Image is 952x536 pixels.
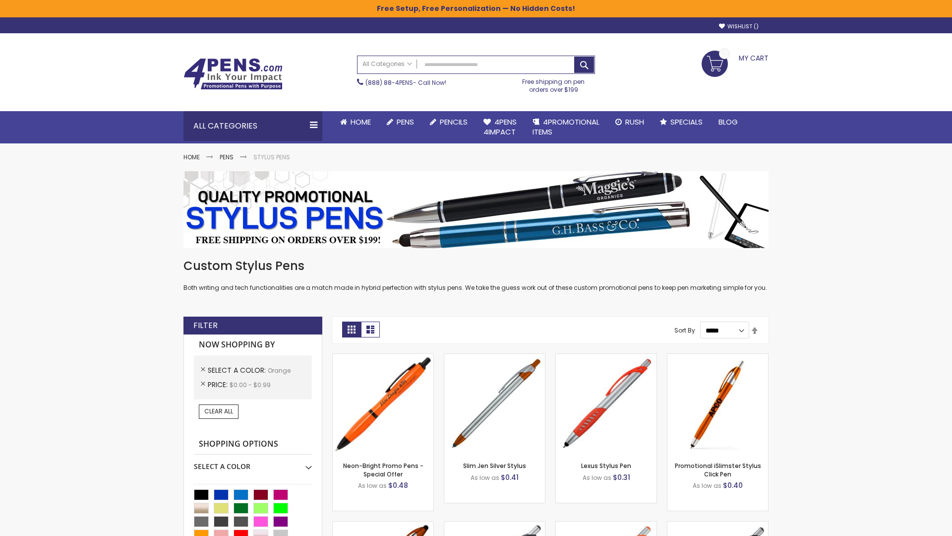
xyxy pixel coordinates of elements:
[204,407,233,415] span: Clear All
[444,521,545,530] a: Boston Stylus Pen-Orange
[675,462,761,478] a: Promotional iSlimster Stylus Click Pen
[183,111,322,141] div: All Categories
[625,117,644,127] span: Rush
[723,480,743,490] span: $0.40
[342,322,361,337] strong: Grid
[607,111,652,133] a: Rush
[193,320,218,331] strong: Filter
[194,455,312,471] div: Select A Color
[343,462,423,478] a: Neon-Bright Promo Pens - Special Offer
[365,78,413,87] a: (888) 88-4PENS
[718,117,738,127] span: Blog
[613,472,630,482] span: $0.31
[556,521,656,530] a: Boston Silver Stylus Pen-Orange
[388,480,408,490] span: $0.48
[230,381,271,389] span: $0.00 - $0.99
[208,365,268,375] span: Select A Color
[667,521,768,530] a: Lexus Metallic Stylus Pen-Orange
[351,117,371,127] span: Home
[333,354,433,455] img: Neon-Bright Promo Pens-Orange
[397,117,414,127] span: Pens
[483,117,517,137] span: 4Pens 4impact
[471,473,499,482] span: As low as
[379,111,422,133] a: Pens
[556,353,656,362] a: Lexus Stylus Pen-Orange
[333,521,433,530] a: TouchWrite Query Stylus Pen-Orange
[444,354,545,455] img: Slim Jen Silver Stylus-Orange
[667,353,768,362] a: Promotional iSlimster Stylus Click Pen-Orange
[333,353,433,362] a: Neon-Bright Promo Pens-Orange
[183,153,200,161] a: Home
[183,171,769,248] img: Stylus Pens
[525,111,607,143] a: 4PROMOTIONALITEMS
[711,111,746,133] a: Blog
[268,366,291,375] span: Orange
[533,117,599,137] span: 4PROMOTIONAL ITEMS
[365,78,446,87] span: - Call Now!
[581,462,631,470] a: Lexus Stylus Pen
[358,481,387,490] span: As low as
[194,434,312,455] strong: Shopping Options
[512,74,595,94] div: Free shipping on pen orders over $199
[444,353,545,362] a: Slim Jen Silver Stylus-Orange
[208,380,230,390] span: Price
[194,335,312,355] strong: Now Shopping by
[501,472,519,482] span: $0.41
[583,473,611,482] span: As low as
[440,117,468,127] span: Pencils
[556,354,656,455] img: Lexus Stylus Pen-Orange
[220,153,234,161] a: Pens
[253,153,290,161] strong: Stylus Pens
[183,258,769,274] h1: Custom Stylus Pens
[183,258,769,292] div: Both writing and tech functionalities are a match made in hybrid perfection with stylus pens. We ...
[332,111,379,133] a: Home
[674,326,695,335] label: Sort By
[693,481,721,490] span: As low as
[362,60,412,68] span: All Categories
[652,111,711,133] a: Specials
[199,404,238,418] a: Clear All
[476,111,525,143] a: 4Pens4impact
[667,354,768,455] img: Promotional iSlimster Stylus Click Pen-Orange
[463,462,526,470] a: Slim Jen Silver Stylus
[719,23,759,30] a: Wishlist
[183,58,283,90] img: 4Pens Custom Pens and Promotional Products
[422,111,476,133] a: Pencils
[670,117,703,127] span: Specials
[357,56,417,72] a: All Categories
